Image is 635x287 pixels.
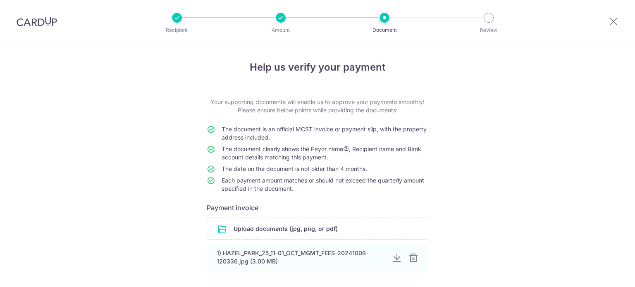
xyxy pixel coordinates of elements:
[222,177,424,192] span: Each payment amount matches or should not exceed the quarterly amount specified in the document.
[146,26,208,34] p: Recipient
[222,145,421,161] span: The document clearly shows the Payor name , Recipient name and Bank account details matching this...
[217,249,385,266] div: 1) HAZEL_PARK_25_11-01_OCT_MGMT_FEES-20241008-120336.jpg (3.00 MB)
[17,17,57,26] img: CardUp
[207,60,428,75] h4: Help us verify your payment
[207,218,428,240] div: Upload documents (jpg, png, or pdf)
[582,262,627,283] iframe: Opens a widget where you can find more information
[250,26,311,34] p: Amount
[207,98,428,114] p: Your supporting documents will enable us to approve your payments smoothly! Please ensure below p...
[222,126,427,141] span: The document is an official MCST invoice or payment slip, with the property address included.
[222,165,367,172] span: The date on the document is not older than 4 months.
[458,26,519,34] p: Review
[354,26,415,34] p: Document
[207,203,428,213] h6: Payment invoice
